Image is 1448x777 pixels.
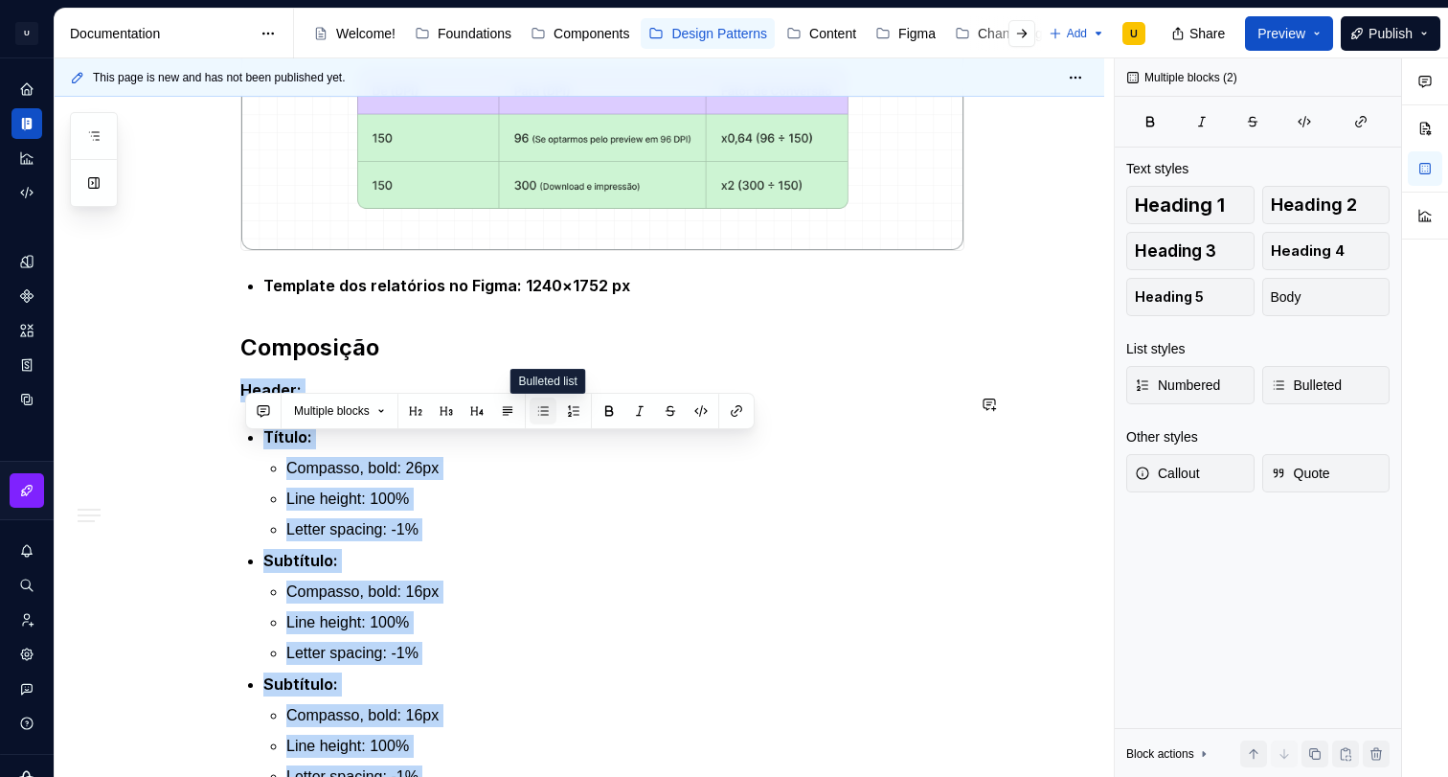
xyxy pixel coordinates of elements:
span: Publish [1369,24,1413,43]
a: Documentation [11,108,42,139]
span: Quote [1271,464,1330,483]
p: Compasso, bold: 26px [286,457,964,480]
button: Heading 1 [1126,186,1255,224]
div: Other styles [1126,427,1198,446]
a: Invite team [11,605,42,635]
strong: Título: [263,427,312,446]
span: Heading 3 [1135,241,1216,261]
span: Add [1067,26,1087,41]
button: Contact support [11,674,42,704]
a: Data sources [11,384,42,415]
button: Bulleted [1262,366,1391,404]
div: Welcome! [336,24,396,43]
p: Line height: 100% [286,611,964,634]
div: U [15,22,38,45]
div: Bulleted list [510,369,586,394]
strong: Template dos relatórios no Figma: 1240×1752 px [263,276,630,295]
strong: Subtítulo: [263,551,338,570]
p: Compasso, bold: 16px [286,704,964,727]
a: Storybook stories [11,350,42,380]
button: Multiple blocks [285,398,394,424]
span: Share [1189,24,1225,43]
span: Body [1271,287,1301,307]
div: Foundations [438,24,511,43]
button: Callout [1126,454,1255,492]
button: Search ⌘K [11,570,42,601]
button: Publish [1341,16,1440,51]
div: Design Patterns [671,24,767,43]
strong: Subtítulo: [263,674,338,694]
button: U [4,12,50,54]
div: Text styles [1126,159,1188,178]
span: Callout [1135,464,1200,483]
button: Add [1043,20,1111,47]
a: Changelog [947,18,1051,49]
h2: Composição [240,332,964,363]
a: Welcome! [305,18,403,49]
div: Documentation [70,24,251,43]
button: Share [1162,16,1237,51]
span: Heading 4 [1271,241,1345,261]
a: Components [11,281,42,311]
button: Quote [1262,454,1391,492]
a: Settings [11,639,42,670]
div: Components [554,24,629,43]
span: Preview [1257,24,1305,43]
span: Heading 5 [1135,287,1204,307]
div: List styles [1126,339,1185,358]
a: Code automation [11,177,42,208]
span: Heading 2 [1271,195,1357,215]
strong: Header: [240,380,302,400]
a: Content [779,18,864,49]
img: d9bfc191-56c9-4b7d-9b38-4c74d48ec517.png [241,26,963,251]
span: Numbered [1135,376,1220,395]
p: Line height: 100% [286,735,964,758]
div: Figma [898,24,936,43]
button: Heading 5 [1126,278,1255,316]
a: Analytics [11,143,42,173]
button: Preview [1245,16,1333,51]
p: Letter spacing: -1% [286,518,964,541]
button: Heading 2 [1262,186,1391,224]
div: Block actions [1126,741,1211,767]
div: Content [809,24,856,43]
a: Design Patterns [641,18,775,49]
p: Letter spacing: -1% [286,642,964,665]
p: Line height: 100% [286,488,964,511]
a: Figma [868,18,943,49]
button: Notifications [11,536,42,566]
a: Components [523,18,637,49]
a: Design tokens [11,246,42,277]
a: Assets [11,315,42,346]
span: Heading 1 [1135,195,1225,215]
a: Home [11,74,42,104]
button: Body [1262,278,1391,316]
div: U [1130,26,1138,41]
div: Page tree [305,14,1039,53]
div: Block actions [1126,746,1194,762]
button: Heading 3 [1126,232,1255,270]
button: Heading 4 [1262,232,1391,270]
span: Multiple blocks [294,403,370,419]
button: Numbered [1126,366,1255,404]
span: This page is new and has not been published yet. [93,70,346,85]
a: Foundations [407,18,519,49]
p: Compasso, bold: 16px [286,581,964,604]
span: Bulleted [1271,376,1343,395]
